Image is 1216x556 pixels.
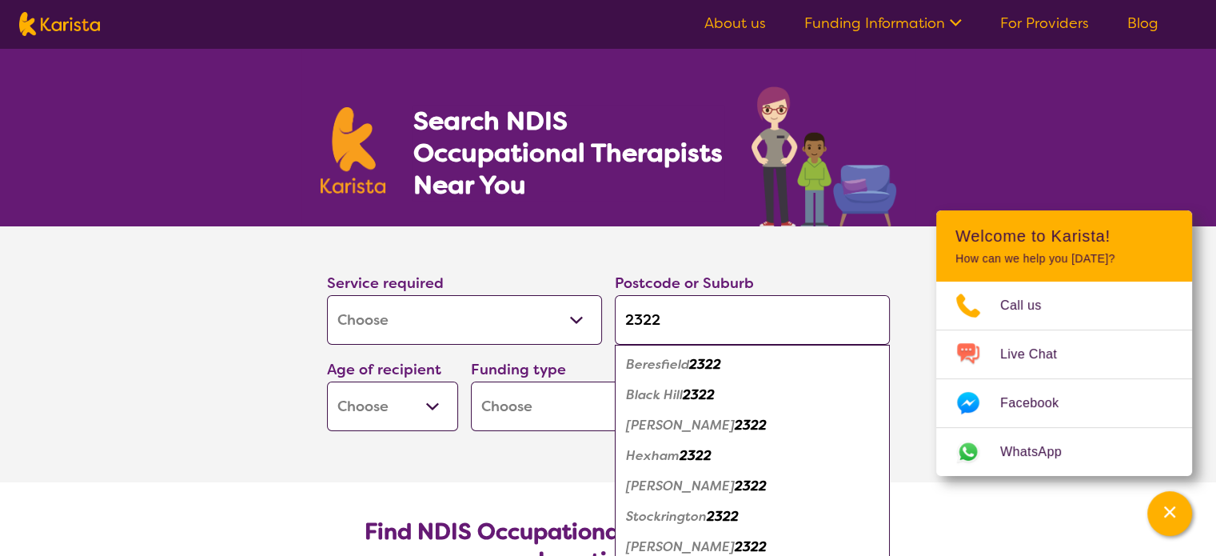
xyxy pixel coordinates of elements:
[683,386,715,403] em: 2322
[626,356,689,373] em: Beresfield
[623,380,882,410] div: Black Hill 2322
[413,105,724,201] h1: Search NDIS Occupational Therapists Near You
[689,356,721,373] em: 2322
[955,252,1173,266] p: How can we help you [DATE]?
[626,386,683,403] em: Black Hill
[936,210,1192,476] div: Channel Menu
[623,350,882,380] div: Beresfield 2322
[615,295,890,345] input: Type
[735,478,767,494] em: 2322
[623,471,882,502] div: Lenaghan 2322
[1000,440,1081,464] span: WhatsApp
[623,441,882,471] div: Hexham 2322
[704,14,766,33] a: About us
[623,502,882,532] div: Stockrington 2322
[707,508,739,525] em: 2322
[321,107,386,194] img: Karista logo
[955,226,1173,246] h2: Welcome to Karista!
[680,447,712,464] em: 2322
[623,410,882,441] div: Chisholm 2322
[936,428,1192,476] a: Web link opens in a new tab.
[626,538,735,555] em: [PERSON_NAME]
[1000,294,1061,318] span: Call us
[327,274,444,293] label: Service required
[1000,391,1078,415] span: Facebook
[735,538,767,555] em: 2322
[471,360,566,379] label: Funding type
[1000,14,1089,33] a: For Providers
[735,417,767,434] em: 2322
[1147,491,1192,536] button: Channel Menu
[1127,14,1158,33] a: Blog
[626,447,680,464] em: Hexham
[19,12,100,36] img: Karista logo
[936,282,1192,476] ul: Choose channel
[615,274,754,293] label: Postcode or Suburb
[626,508,707,525] em: Stockrington
[327,360,441,379] label: Age of recipient
[626,417,735,434] em: [PERSON_NAME]
[804,14,962,33] a: Funding Information
[626,478,735,494] em: [PERSON_NAME]
[752,86,896,226] img: occupational-therapy
[1000,342,1076,366] span: Live Chat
